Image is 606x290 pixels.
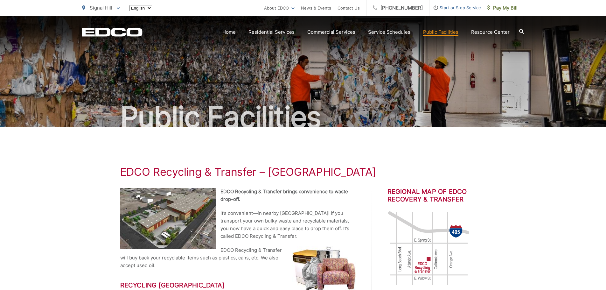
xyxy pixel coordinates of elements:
img: EDCO Recycling & Transfer [120,188,216,249]
span: Signal Hill [90,5,112,11]
p: It’s convenient—in nearby [GEOGRAPHIC_DATA]! If you transport your own bulky waste and recyclable... [120,209,356,240]
span: Pay My Bill [487,4,518,12]
a: Service Schedules [368,28,410,36]
a: Resource Center [471,28,510,36]
h2: Regional Map of EDCO Recovery & Transfer [387,188,486,203]
a: Commercial Services [307,28,355,36]
p: EDCO Recycling & Transfer will buy back your recyclable items such as plastics, cans, etc. We als... [120,246,356,269]
img: image [387,210,470,286]
h1: EDCO Recycling & Transfer – [GEOGRAPHIC_DATA] [120,166,486,178]
a: Home [222,28,236,36]
a: EDCD logo. Return to the homepage. [82,28,143,37]
h2: Public Facilities [82,101,524,133]
a: Public Facilities [423,28,458,36]
a: Residential Services [248,28,295,36]
h2: Recycling [GEOGRAPHIC_DATA] [120,281,356,289]
a: Contact Us [338,4,360,12]
a: About EDCO [264,4,295,12]
select: Select a language [129,5,152,11]
strong: EDCO Recycling & Transfer brings convenience to waste drop-off. [220,188,348,202]
a: News & Events [301,4,331,12]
